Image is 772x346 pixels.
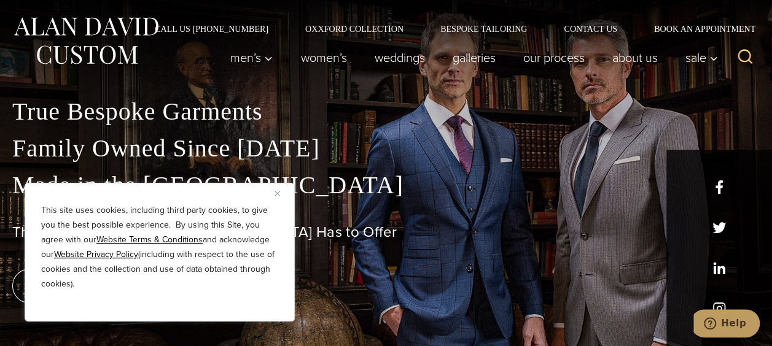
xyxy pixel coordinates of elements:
button: Close [275,186,289,201]
a: Our Process [509,45,598,70]
a: weddings [361,45,439,70]
a: Women’s [287,45,361,70]
a: Galleries [439,45,509,70]
a: About Us [598,45,671,70]
img: Close [275,191,280,196]
a: Website Privacy Policy [54,248,138,261]
button: Men’s sub menu toggle [216,45,287,70]
a: Website Terms & Conditions [96,233,203,246]
p: This site uses cookies, including third party cookies, to give you the best possible experience. ... [41,203,278,291]
iframe: Opens a widget where you can chat to one of our agents [693,309,760,340]
nav: Primary Navigation [216,45,725,70]
a: Contact Us [545,25,636,33]
img: Alan David Custom [12,13,160,68]
a: Bespoke Tailoring [422,25,545,33]
button: Sale sub menu toggle [671,45,725,70]
nav: Secondary Navigation [136,25,760,33]
p: True Bespoke Garments Family Owned Since [DATE] Made in the [GEOGRAPHIC_DATA] [12,93,760,204]
a: book an appointment [12,269,184,303]
a: Oxxford Collection [287,25,422,33]
a: Call Us [PHONE_NUMBER] [136,25,287,33]
a: Book an Appointment [636,25,760,33]
h1: The Best Custom Suits [GEOGRAPHIC_DATA] Has to Offer [12,223,760,241]
button: View Search Form [730,43,760,72]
